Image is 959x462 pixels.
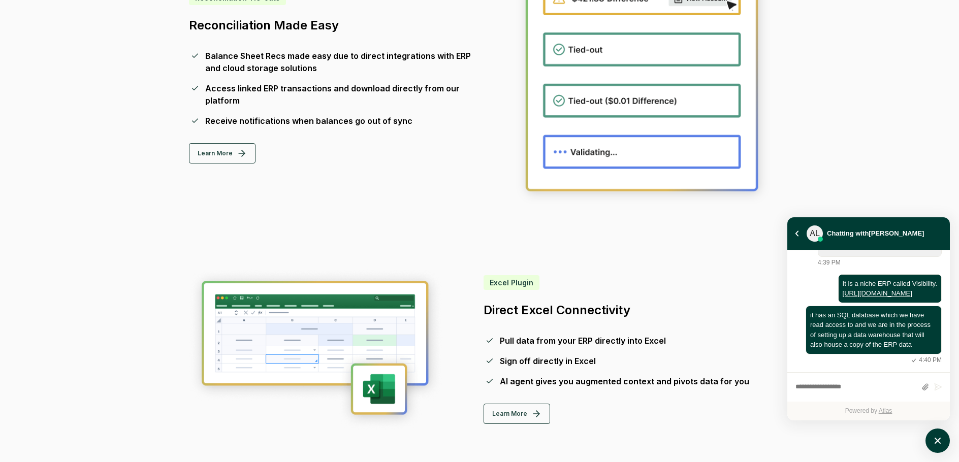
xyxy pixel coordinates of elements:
div: atlas-message [795,274,942,303]
div: 4:39 PM [818,258,841,267]
div: atlas-message-bubble [806,306,942,354]
a: [URL][DOMAIN_NAME] [843,288,937,299]
button: Learn More [189,143,255,163]
button: atlas-back-button [791,228,803,239]
div: atlas-message-text [810,310,937,350]
div: 4:40 PM [909,355,942,365]
div: Excel Plugin [484,275,539,290]
button: Learn More [484,404,550,424]
div: atlas-message-bubble [838,274,942,303]
div: Sign off directly in Excel [500,355,596,367]
h3: Direct Excel Connectivity [484,302,770,318]
svg: atlas-sent-icon [909,356,919,365]
h3: Reconciliation Made Easy [189,17,475,34]
div: Pull data from your ERP directly into Excel [500,335,666,347]
img: reconciliations [189,269,443,430]
button: atlas-launcher [925,428,950,453]
div: Balance Sheet Recs made easy due to direct integrations with ERP and cloud storage solutions [205,50,475,74]
div: atlas-window [787,217,950,420]
div: Chatting with [PERSON_NAME] [827,227,924,240]
div: Receive notifications when balances go out of sync [205,115,412,127]
div: atlas-composer [795,378,942,397]
div: atlas-message-text [843,279,937,299]
div: atlas-ticket [787,250,950,420]
div: AI agent gives you augmented context and pivots data for you [500,375,749,387]
button: Attach files by clicking or dropping files here [921,383,929,391]
div: Friday, September 5, 4:39 PM [806,274,942,303]
div: Powered by [787,402,950,420]
div: Friday, September 5, 4:40 PM [806,306,942,365]
div: atlas-message-author-avatar [807,225,823,242]
a: Atlas [879,407,892,414]
div: Access linked ERP transactions and download directly from our platform [205,82,475,107]
div: atlas-message [795,306,942,365]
